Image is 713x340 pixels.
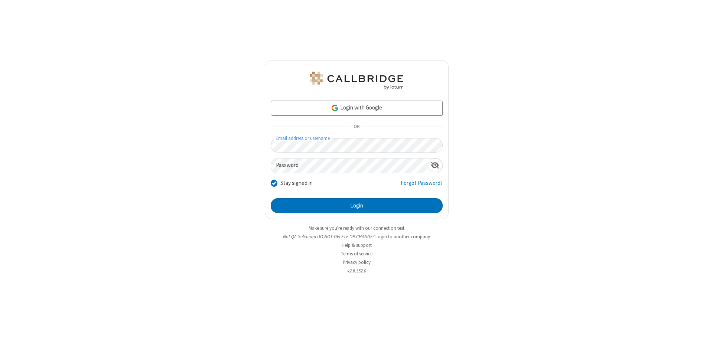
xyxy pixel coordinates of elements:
img: QA Selenium DO NOT DELETE OR CHANGE [308,72,405,89]
span: OR [351,122,362,132]
label: Stay signed in [280,179,313,187]
a: Terms of service [341,251,372,257]
button: Login [271,198,443,213]
a: Help & support [342,242,372,248]
li: v2.6.352.0 [265,267,449,274]
input: Email address or username [271,138,443,153]
a: Forgot Password? [401,179,443,193]
div: Show password [428,158,442,172]
a: Login with Google [271,101,443,115]
input: Password [271,158,428,173]
button: Login to another company [375,233,430,240]
li: Not QA Selenium DO NOT DELETE OR CHANGE? [265,233,449,240]
img: google-icon.png [331,104,339,112]
a: Privacy policy [343,259,371,265]
a: Make sure you're ready with our connection test [309,225,404,231]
